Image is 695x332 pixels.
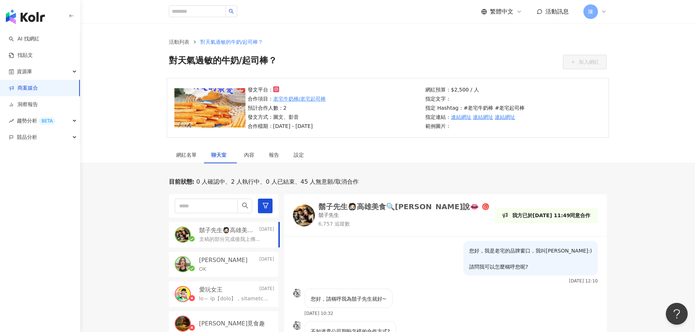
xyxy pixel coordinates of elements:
span: 趨勢分析 [17,113,55,129]
img: KOL Avatar [293,289,302,297]
div: 內容 [244,151,254,159]
p: 鬍子先生 [318,212,339,219]
p: 愛玩女王 [199,286,223,294]
span: 聊天室 [211,152,229,157]
a: 連結網址 [451,113,471,121]
p: [DATE] [259,256,274,264]
span: 陳 [588,8,593,16]
p: [DATE] [259,286,274,294]
span: search [242,202,248,209]
p: [PERSON_NAME]覓食趣 [199,320,265,328]
p: 您好，我是老宅的品牌窗口，我叫[PERSON_NAME]:) 請問我可以怎麼稱呼您呢? [469,247,592,271]
a: searchAI 找網紅 [9,35,39,43]
button: 加入網紅 [563,55,607,69]
div: 網紅名單 [176,151,197,159]
p: 合作項目： [248,95,326,103]
a: 洞察報告 [9,101,38,108]
span: 活動訊息 [545,8,569,15]
p: 指定 Hashtag： [425,104,525,112]
span: 資源庫 [17,63,32,80]
p: 發文方式：圖文、影音 [248,113,326,121]
img: KOL Avatar [293,321,302,330]
p: 6,757 追蹤數 [318,220,490,228]
span: rise [9,118,14,124]
p: 預計合作人數：2 [248,104,326,112]
p: 網紅預算：$2,500 / 人 [425,86,525,94]
div: 鬍子先生🧔🏻高雄美食🔍[PERSON_NAME]說👄 [318,203,479,210]
div: 報告 [269,151,279,159]
p: #老宅牛奶棒 [464,104,494,112]
p: [PERSON_NAME] [199,256,248,264]
p: [DATE] 10:32 [305,311,333,316]
p: 合作檔期：[DATE] - [DATE] [248,122,326,130]
p: 鬍子先生🧔🏻高雄美食🔍[PERSON_NAME]說👄 [199,226,258,234]
img: logo [6,9,45,24]
img: KOL Avatar [293,204,315,226]
p: lo～ ip【dolo】，sitametcon，adipisci，elitseddoeiu，tempori，utl ! etd ：magna://aliquaeni118.adm/ VE ：qu... [199,295,271,302]
a: 連結網址 [495,113,515,121]
span: 對天氣過敏的牛奶/起司棒？ [200,39,263,45]
a: KOL Avatar鬍子先生🧔🏻高雄美食🔍[PERSON_NAME]說👄鬍子先生6,757 追蹤數 [293,203,490,227]
p: 您好，請稱呼我為鬍子先生就好~ [311,295,387,303]
iframe: Help Scout Beacon - Open [666,303,688,325]
p: 目前狀態 : [169,178,194,186]
span: 0 人確認中、2 人執行中、0 人已結束、45 人無意願/取消合作 [194,178,359,186]
p: 發文平台： [248,86,326,94]
span: filter [262,202,269,209]
div: 設定 [294,151,304,159]
p: [DATE] [259,226,274,234]
p: 文稿的部分完成後我上傳給貴公司做審核 [199,236,264,243]
a: 商案媒合 [9,85,38,92]
a: 連結網址 [473,113,493,121]
img: KOL Avatar [175,287,190,301]
p: 範例圖片： [425,122,525,130]
p: [DATE] 12:10 [569,278,598,284]
img: 老宅牛奶棒/老宅起司棒 [174,88,246,128]
img: KOL Avatar [175,316,190,331]
span: 繁體中文 [490,8,513,16]
a: 找貼文 [9,52,33,59]
p: #老宅起司棒 [495,104,525,112]
img: KOL Avatar [175,257,190,272]
p: 指定文字： [425,95,525,103]
span: 競品分析 [17,129,37,145]
p: OK [199,266,206,273]
a: 老宅牛奶棒/老宅起司棒 [273,95,326,103]
p: 我方已於[DATE] 11:49同意合作 [512,211,591,219]
span: search [229,9,234,14]
div: BETA [39,117,55,125]
img: KOL Avatar [175,227,190,242]
a: 活動列表 [167,38,191,46]
p: 指定連結： [425,113,525,121]
span: 對天氣過敏的牛奶/起司棒？ [169,55,277,69]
